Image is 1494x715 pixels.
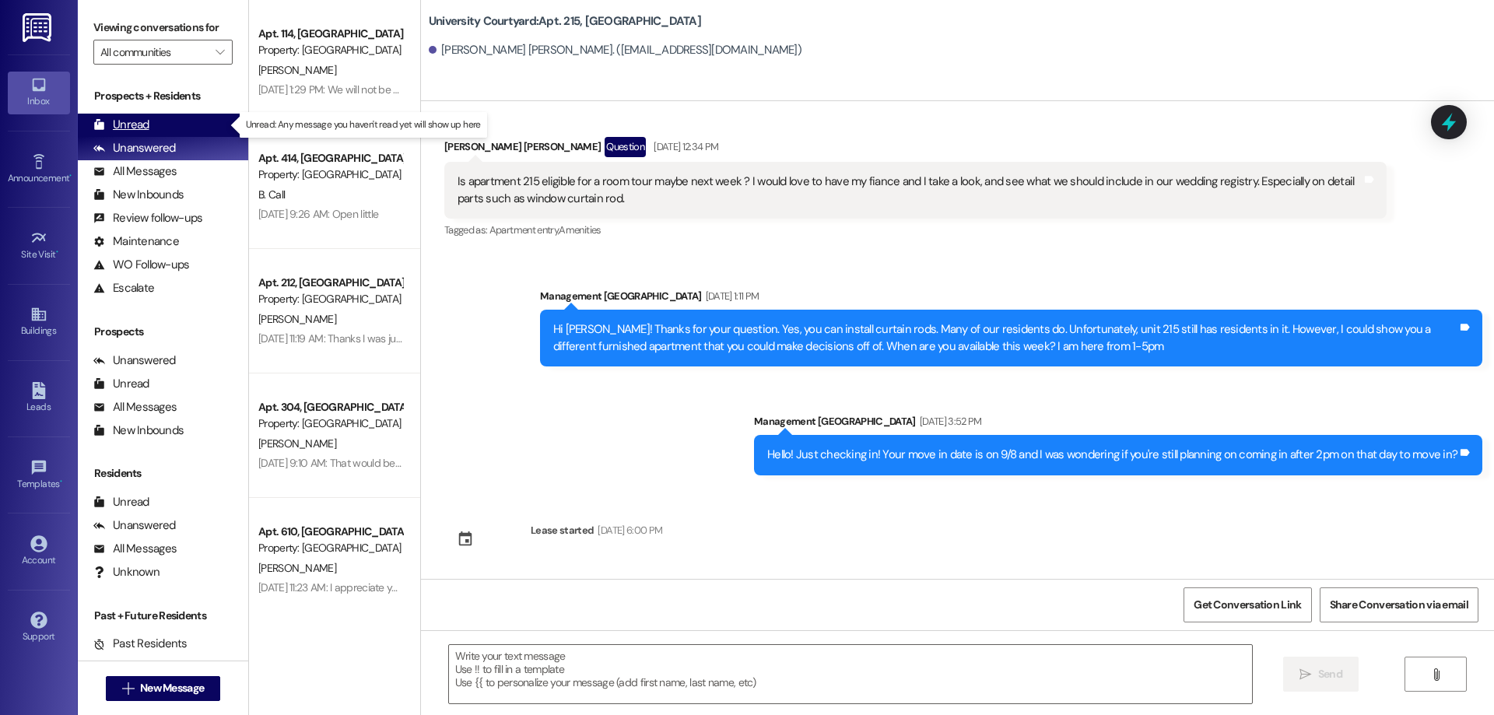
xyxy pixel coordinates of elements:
[8,454,70,496] a: Templates •
[258,312,336,326] span: [PERSON_NAME]
[1299,668,1311,681] i: 
[258,415,402,432] div: Property: [GEOGRAPHIC_DATA]
[23,13,54,42] img: ResiDesk Logo
[93,399,177,415] div: All Messages
[767,447,1457,463] div: Hello! Just checking in! Your move in date is on 9/8 and I was wondering if you're still planning...
[93,517,176,534] div: Unanswered
[1330,597,1468,613] span: Share Conversation via email
[246,118,481,131] p: Unread: Any message you haven't read yet will show up here
[100,40,208,65] input: All communities
[78,608,248,624] div: Past + Future Residents
[1283,657,1359,692] button: Send
[93,541,177,557] div: All Messages
[8,377,70,419] a: Leads
[93,352,176,369] div: Unanswered
[8,531,70,573] a: Account
[258,166,402,183] div: Property: [GEOGRAPHIC_DATA]
[69,170,72,181] span: •
[258,207,378,221] div: [DATE] 9:26 AM: Open little
[553,321,1457,355] div: Hi [PERSON_NAME]! Thanks for your question. Yes, you can install curtain rods. Many of our reside...
[258,150,402,166] div: Apt. 414, [GEOGRAPHIC_DATA]
[605,137,646,156] div: Question
[258,63,336,77] span: [PERSON_NAME]
[93,257,189,273] div: WO Follow-ups
[106,676,221,701] button: New Message
[93,117,149,133] div: Unread
[258,436,336,450] span: [PERSON_NAME]
[754,413,1482,435] div: Management [GEOGRAPHIC_DATA]
[93,422,184,439] div: New Inbounds
[258,456,862,470] div: [DATE] 9:10 AM: That would be awesome if you could check and let me know what the correct amount ...
[93,163,177,180] div: All Messages
[258,188,285,202] span: B. Call
[258,580,489,594] div: [DATE] 11:23 AM: I appreciate your efforts, thank you!
[1430,668,1442,681] i: 
[429,13,701,30] b: University Courtyard: Apt. 215, [GEOGRAPHIC_DATA]
[258,291,402,307] div: Property: [GEOGRAPHIC_DATA]
[702,288,759,304] div: [DATE] 1:11 PM
[559,223,601,237] span: Amenities
[258,540,402,556] div: Property: [GEOGRAPHIC_DATA]
[78,88,248,104] div: Prospects + Residents
[93,494,149,510] div: Unread
[258,561,336,575] span: [PERSON_NAME]
[78,324,248,340] div: Prospects
[650,138,718,155] div: [DATE] 12:34 PM
[594,522,662,538] div: [DATE] 6:00 PM
[8,301,70,343] a: Buildings
[1320,587,1478,622] button: Share Conversation via email
[258,42,402,58] div: Property: [GEOGRAPHIC_DATA]
[540,288,1482,310] div: Management [GEOGRAPHIC_DATA]
[93,564,160,580] div: Unknown
[258,26,402,42] div: Apt. 114, [GEOGRAPHIC_DATA]
[444,219,1387,241] div: Tagged as:
[258,331,611,345] div: [DATE] 11:19 AM: Thanks I was just waiting to pay until that charge was removed
[122,682,134,695] i: 
[8,72,70,114] a: Inbox
[93,187,184,203] div: New Inbounds
[78,465,248,482] div: Residents
[429,42,801,58] div: [PERSON_NAME] [PERSON_NAME]. ([EMAIL_ADDRESS][DOMAIN_NAME])
[258,82,479,96] div: [DATE] 1:29 PM: We will not be renewing our lease
[1318,666,1342,682] span: Send
[56,247,58,258] span: •
[258,275,402,291] div: Apt. 212, [GEOGRAPHIC_DATA]
[60,476,62,487] span: •
[1184,587,1311,622] button: Get Conversation Link
[458,173,1362,207] div: Is apartment 215 eligible for a room tour maybe next week ? I would love to have my fiance and I ...
[444,137,1387,162] div: [PERSON_NAME] [PERSON_NAME]
[93,233,179,250] div: Maintenance
[140,680,204,696] span: New Message
[258,524,402,540] div: Apt. 610, [GEOGRAPHIC_DATA]
[489,223,559,237] span: Apartment entry ,
[93,636,188,652] div: Past Residents
[93,140,176,156] div: Unanswered
[93,376,149,392] div: Unread
[93,210,202,226] div: Review follow-ups
[916,413,982,429] div: [DATE] 3:52 PM
[93,280,154,296] div: Escalate
[8,607,70,649] a: Support
[1194,597,1301,613] span: Get Conversation Link
[531,522,594,538] div: Lease started
[8,225,70,267] a: Site Visit •
[258,399,402,415] div: Apt. 304, [GEOGRAPHIC_DATA]
[93,16,233,40] label: Viewing conversations for
[216,46,224,58] i: 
